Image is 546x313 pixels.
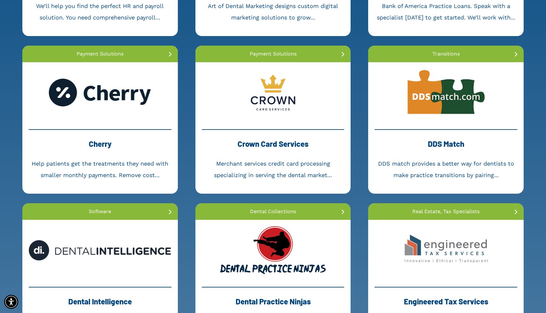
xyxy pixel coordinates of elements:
[375,0,517,23] div: Bank of America Practice Loans. Speak with a specialist [DATE] to get started. We’ll work with...
[4,295,18,309] div: Accessibility Menu
[29,158,171,181] div: Help patients get the treatments they need with smaller monthly payments. Remove cost...
[202,158,345,181] div: Merchant services credit card processing specializing in serving the dental market...
[29,0,171,23] div: We’ll help you find the perfect HR and payroll solution. You need comprehensive payroll...
[202,0,345,23] div: Art of Dental Marketing designs custom digital marketing solutions to grow...
[29,136,171,158] div: Cherry
[202,136,345,158] div: Crown Card Services
[375,136,517,158] div: DDS Match
[375,158,517,181] div: DDS match provides a better way for dentists to make practice transitions by pairing...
